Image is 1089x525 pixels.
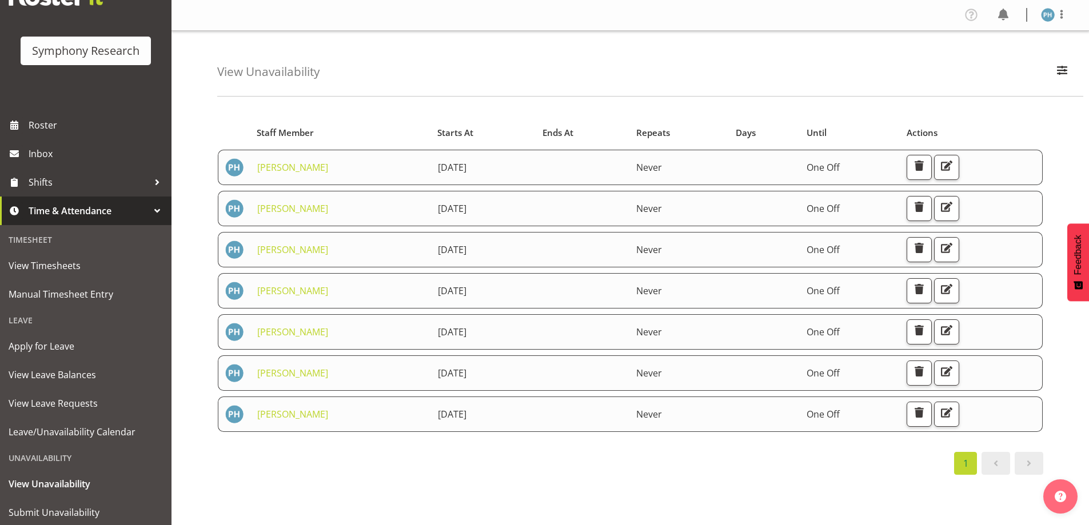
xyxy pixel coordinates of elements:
button: Delete Unavailability [907,237,932,262]
span: Never [636,202,662,215]
a: [PERSON_NAME] [257,243,328,256]
a: View Leave Balances [3,360,169,389]
a: View Timesheets [3,251,169,280]
a: [PERSON_NAME] [257,161,328,174]
button: Delete Unavailability [907,402,932,427]
span: Feedback [1073,235,1083,275]
button: Feedback - Show survey [1067,223,1089,301]
a: [PERSON_NAME] [257,326,328,338]
a: [PERSON_NAME] [257,367,328,379]
img: paul-hitchfield1916.jpg [225,158,244,177]
button: Delete Unavailability [907,155,932,180]
div: Timesheet [3,228,169,251]
button: Filter Employees [1050,59,1074,85]
span: Manual Timesheet Entry [9,286,163,303]
span: Never [636,367,662,379]
img: paul-hitchfield1916.jpg [225,405,244,423]
span: Never [636,408,662,420]
span: View Timesheets [9,257,163,274]
button: Edit Unavailability [934,319,959,344]
span: Time & Attendance [29,202,149,219]
span: Never [636,326,662,338]
button: Delete Unavailability [907,319,932,344]
span: Leave/Unavailability Calendar [9,423,163,440]
a: [PERSON_NAME] [257,408,328,420]
button: Delete Unavailability [907,196,932,221]
img: paul-hitchfield1916.jpg [225,241,244,259]
span: [DATE] [438,202,466,215]
span: View Leave Balances [9,366,163,383]
button: Delete Unavailability [907,360,932,386]
span: [DATE] [438,243,466,256]
span: View Unavailability [9,475,163,492]
button: Edit Unavailability [934,360,959,386]
div: Unavailability [3,446,169,470]
span: Until [807,126,827,139]
span: View Leave Requests [9,395,163,412]
span: One Off [807,408,840,420]
span: Never [636,284,662,297]
span: One Off [807,367,840,379]
span: One Off [807,243,840,256]
button: Edit Unavailability [934,237,959,262]
img: paul-hitchfield1916.jpg [225,323,244,341]
img: paul-hitchfield1916.jpg [225,282,244,300]
span: Staff Member [257,126,314,139]
img: paul-hitchfield1916.jpg [225,364,244,382]
div: Symphony Research [32,42,139,59]
a: [PERSON_NAME] [257,202,328,215]
span: Shifts [29,174,149,191]
span: Days [736,126,756,139]
span: Actions [907,126,938,139]
span: One Off [807,284,840,297]
span: Repeats [636,126,670,139]
span: One Off [807,202,840,215]
a: View Leave Requests [3,389,169,418]
a: Leave/Unavailability Calendar [3,418,169,446]
span: [DATE] [438,326,466,338]
a: Manual Timesheet Entry [3,280,169,308]
span: [DATE] [438,367,466,379]
button: Edit Unavailability [934,155,959,180]
a: Apply for Leave [3,332,169,360]
img: help-xxl-2.png [1055,491,1066,502]
span: One Off [807,161,840,174]
img: paul-hitchfield1916.jpg [1041,8,1055,22]
span: [DATE] [438,408,466,420]
img: paul-hitchfield1916.jpg [225,199,244,218]
span: Starts At [437,126,473,139]
span: Submit Unavailability [9,504,163,521]
span: Inbox [29,145,166,162]
h4: View Unavailability [217,65,320,78]
a: View Unavailability [3,470,169,498]
button: Edit Unavailability [934,402,959,427]
button: Edit Unavailability [934,196,959,221]
button: Edit Unavailability [934,278,959,303]
span: Roster [29,117,166,134]
span: Apply for Leave [9,338,163,355]
span: Ends At [542,126,573,139]
span: Never [636,161,662,174]
div: Leave [3,308,169,332]
span: Never [636,243,662,256]
button: Delete Unavailability [907,278,932,303]
span: One Off [807,326,840,338]
a: [PERSON_NAME] [257,284,328,297]
span: [DATE] [438,284,466,297]
span: [DATE] [438,161,466,174]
